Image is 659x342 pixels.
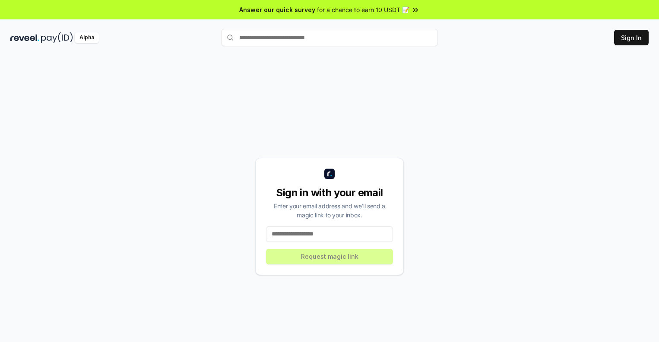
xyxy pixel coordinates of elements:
[239,5,315,14] span: Answer our quick survey
[75,32,99,43] div: Alpha
[324,169,335,179] img: logo_small
[614,30,649,45] button: Sign In
[266,186,393,200] div: Sign in with your email
[317,5,409,14] span: for a chance to earn 10 USDT 📝
[10,32,39,43] img: reveel_dark
[41,32,73,43] img: pay_id
[266,201,393,220] div: Enter your email address and we’ll send a magic link to your inbox.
